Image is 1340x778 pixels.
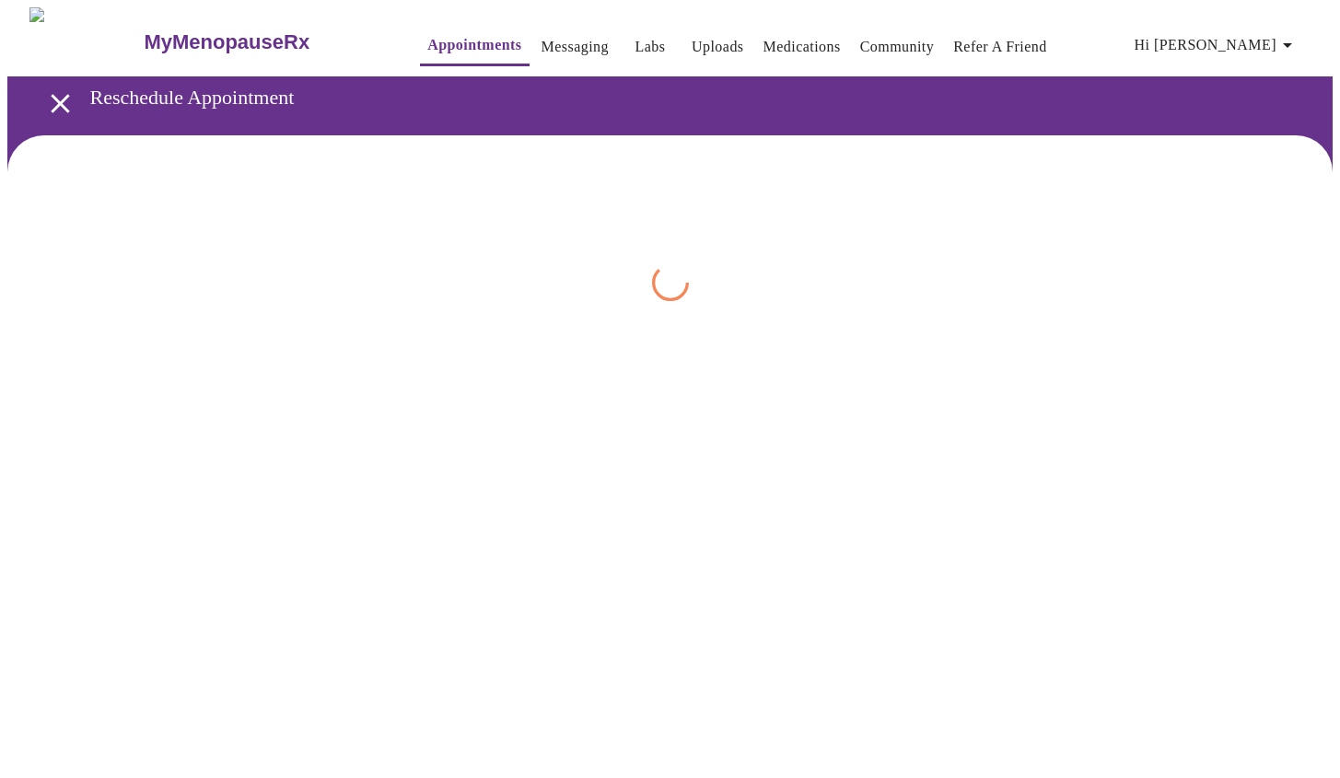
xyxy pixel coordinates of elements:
button: Community [853,29,942,65]
a: Appointments [427,32,521,58]
img: MyMenopauseRx Logo [29,7,142,76]
button: Appointments [420,27,529,66]
a: Medications [763,34,841,60]
a: MyMenopauseRx [142,10,383,75]
a: Uploads [692,34,744,60]
a: Labs [635,34,666,60]
button: Messaging [534,29,616,65]
button: Refer a Friend [946,29,1055,65]
a: Community [860,34,935,60]
button: Hi [PERSON_NAME] [1127,27,1306,64]
button: Labs [621,29,680,65]
button: Medications [756,29,848,65]
a: Refer a Friend [953,34,1047,60]
button: Uploads [684,29,752,65]
h3: MyMenopauseRx [144,30,309,54]
a: Messaging [542,34,609,60]
h3: Reschedule Appointment [90,86,1238,110]
button: open drawer [33,76,87,131]
span: Hi [PERSON_NAME] [1135,32,1299,58]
